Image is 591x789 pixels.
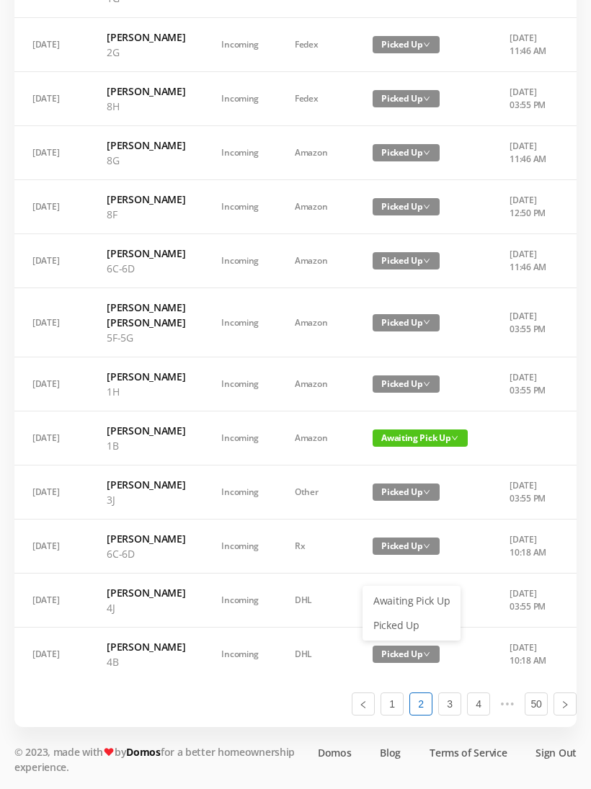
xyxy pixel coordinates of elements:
[373,36,440,53] span: Picked Up
[373,538,440,555] span: Picked Up
[107,438,185,453] p: 1B
[409,692,432,716] li: 2
[107,369,185,384] h6: [PERSON_NAME]
[554,692,577,716] li: Next Page
[107,423,185,438] h6: [PERSON_NAME]
[373,646,440,663] span: Picked Up
[561,700,569,709] i: icon: right
[492,180,567,234] td: [DATE] 12:50 PM
[14,180,89,234] td: [DATE]
[352,692,375,716] li: Previous Page
[203,18,277,72] td: Incoming
[277,126,355,180] td: Amazon
[423,318,430,326] i: icon: down
[423,651,430,658] i: icon: down
[373,252,440,269] span: Picked Up
[492,520,567,574] td: [DATE] 10:18 AM
[107,492,185,507] p: 3J
[277,357,355,411] td: Amazon
[107,384,185,399] p: 1H
[492,357,567,411] td: [DATE] 03:55 PM
[536,745,577,760] a: Sign Out
[373,144,440,161] span: Picked Up
[468,693,489,715] a: 4
[277,18,355,72] td: Fedex
[496,692,519,716] li: Next 5 Pages
[373,375,440,393] span: Picked Up
[381,693,403,715] a: 1
[277,411,355,465] td: Amazon
[467,692,490,716] li: 4
[14,465,89,520] td: [DATE]
[423,95,430,102] i: icon: down
[107,99,185,114] p: 8H
[107,30,185,45] h6: [PERSON_NAME]
[107,600,185,615] p: 4J
[423,203,430,210] i: icon: down
[14,126,89,180] td: [DATE]
[380,745,401,760] a: Blog
[107,138,185,153] h6: [PERSON_NAME]
[107,477,185,492] h6: [PERSON_NAME]
[107,246,185,261] h6: [PERSON_NAME]
[373,429,468,447] span: Awaiting Pick Up
[107,300,185,330] h6: [PERSON_NAME] [PERSON_NAME]
[492,72,567,126] td: [DATE] 03:55 PM
[423,257,430,264] i: icon: down
[277,288,355,357] td: Amazon
[492,574,567,628] td: [DATE] 03:55 PM
[203,411,277,465] td: Incoming
[107,84,185,99] h6: [PERSON_NAME]
[423,489,430,496] i: icon: down
[107,585,185,600] h6: [PERSON_NAME]
[410,693,432,715] a: 2
[373,483,440,501] span: Picked Up
[430,745,507,760] a: Terms of Service
[14,72,89,126] td: [DATE]
[203,465,277,520] td: Incoming
[451,434,458,442] i: icon: down
[365,589,458,612] a: Awaiting Pick Up
[107,330,185,345] p: 5F-5G
[107,639,185,654] h6: [PERSON_NAME]
[203,628,277,681] td: Incoming
[14,234,89,288] td: [DATE]
[203,288,277,357] td: Incoming
[107,531,185,546] h6: [PERSON_NAME]
[492,18,567,72] td: [DATE] 11:46 AM
[14,744,303,775] p: © 2023, made with by for a better homeownership experience.
[203,574,277,628] td: Incoming
[373,198,440,215] span: Picked Up
[203,126,277,180] td: Incoming
[277,72,355,126] td: Fedex
[439,693,461,715] a: 3
[492,234,567,288] td: [DATE] 11:46 AM
[277,234,355,288] td: Amazon
[373,314,440,331] span: Picked Up
[203,180,277,234] td: Incoming
[318,745,352,760] a: Domos
[277,465,355,520] td: Other
[423,41,430,48] i: icon: down
[423,543,430,550] i: icon: down
[203,520,277,574] td: Incoming
[492,288,567,357] td: [DATE] 03:55 PM
[14,18,89,72] td: [DATE]
[107,261,185,276] p: 6C-6D
[107,207,185,222] p: 8F
[492,628,567,681] td: [DATE] 10:18 AM
[525,693,547,715] a: 50
[14,574,89,628] td: [DATE]
[14,520,89,574] td: [DATE]
[14,288,89,357] td: [DATE]
[107,192,185,207] h6: [PERSON_NAME]
[438,692,461,716] li: 3
[14,357,89,411] td: [DATE]
[525,692,548,716] li: 50
[365,614,458,637] a: Picked Up
[492,465,567,520] td: [DATE] 03:55 PM
[373,90,440,107] span: Picked Up
[277,180,355,234] td: Amazon
[381,692,404,716] li: 1
[203,234,277,288] td: Incoming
